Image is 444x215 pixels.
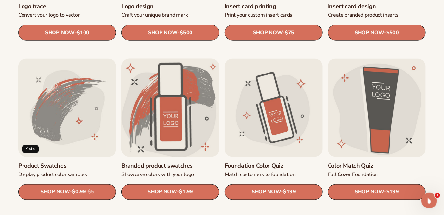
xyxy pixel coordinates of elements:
a: Branded product swatches [121,162,219,170]
s: $5 [88,189,94,195]
span: SHOP NOW [355,29,384,36]
span: SHOP NOW [148,29,177,36]
a: Foundation Color Quiz [225,162,323,170]
span: SHOP NOW [40,189,70,195]
span: $75 [285,30,294,36]
span: SHOP NOW [45,29,74,36]
span: SHOP NOW [148,189,177,195]
a: SHOP NOW- $199 [225,184,323,200]
span: SHOP NOW [355,189,384,195]
a: SHOP NOW- $199 [328,184,426,200]
span: SHOP NOW [253,29,283,36]
span: $199 [386,189,399,195]
a: SHOP NOW- $0.99 $5 [18,184,116,200]
a: SHOP NOW- $500 [121,25,219,41]
span: SHOP NOW [252,189,281,195]
span: $500 [386,30,399,36]
a: Logo trace [18,3,116,10]
a: Product Swatches [18,162,116,170]
a: SHOP NOW- $1.99 [121,184,219,200]
span: $500 [180,30,193,36]
span: $0.99 [72,189,86,195]
a: SHOP NOW- $500 [328,25,426,41]
span: 1 [435,193,440,198]
a: SHOP NOW- $75 [225,25,323,41]
a: Insert card printing [225,3,323,10]
span: $1.99 [179,189,193,195]
a: Color Match Quiz [328,162,426,170]
a: SHOP NOW- $100 [18,25,116,41]
a: Logo design [121,3,219,10]
a: Insert card design [328,3,426,10]
span: $199 [283,189,296,195]
iframe: Intercom live chat [421,193,437,208]
span: $100 [77,30,89,36]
